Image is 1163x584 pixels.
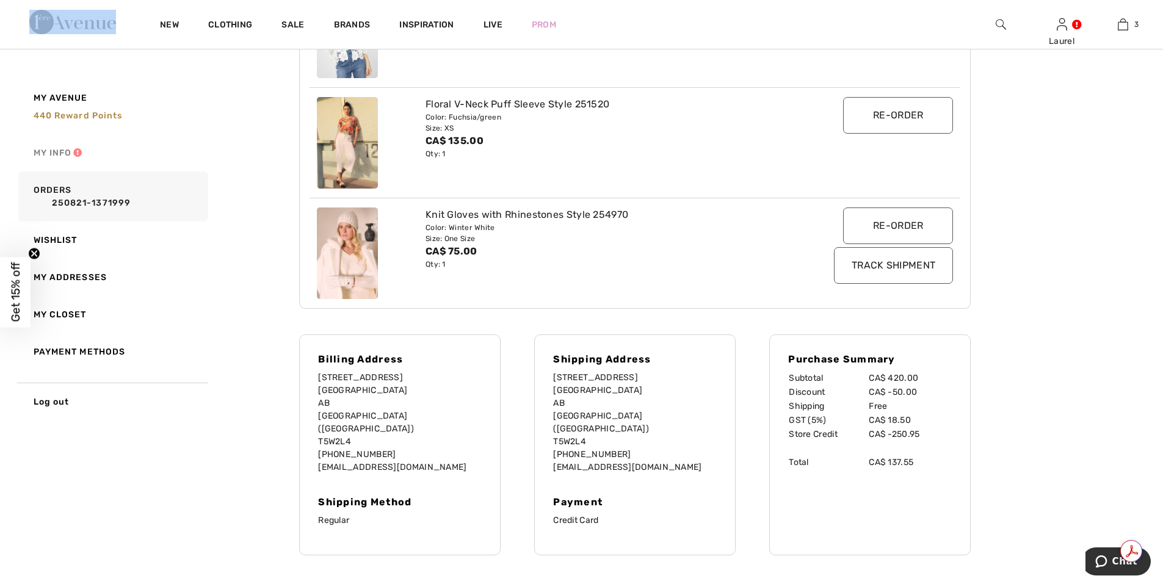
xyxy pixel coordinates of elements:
img: 1ère Avenue [29,10,116,34]
input: Track Shipment [834,247,953,284]
span: Get 15% off [9,262,23,322]
span: Inspiration [399,20,454,32]
p: Regular [318,514,482,527]
div: Knit Gloves with Rhinestones Style 254970 [426,207,791,222]
a: Log out [16,383,208,420]
a: New [160,20,179,32]
img: frank-lyman-tops-fuchsia-green_6281251520_1_2127_search.jpg [317,97,378,189]
a: Clothing [208,20,252,32]
a: Sale [281,20,304,32]
img: My Info [1057,17,1067,32]
div: CA$ 135.00 [426,134,791,148]
input: Re-order [843,97,953,134]
img: My Bag [1118,17,1128,32]
td: CA$ -50.00 [868,385,952,399]
td: CA$ 420.00 [868,371,952,385]
a: My Info [16,134,208,171]
a: Brands [334,20,371,32]
h4: Purchase Summary [788,353,952,365]
span: My Avenue [34,92,88,104]
a: Sign In [1057,18,1067,30]
p: [STREET_ADDRESS] [GEOGRAPHIC_DATA] AB [GEOGRAPHIC_DATA] ([GEOGRAPHIC_DATA]) T5W2L4 [PHONE_NUMBER]... [318,371,482,474]
a: Orders [16,171,208,222]
iframe: Opens a widget where you can chat to one of our agents [1085,547,1151,578]
div: Size: XS [426,123,791,134]
td: CA$ 18.50 [868,413,952,427]
div: Floral V-Neck Puff Sleeve Style 251520 [426,97,791,112]
div: Qty: 1 [426,259,791,270]
p: [STREET_ADDRESS] [GEOGRAPHIC_DATA] AB [GEOGRAPHIC_DATA] ([GEOGRAPHIC_DATA]) T5W2L4 [PHONE_NUMBER]... [553,371,717,474]
h4: Billing Address [318,353,482,365]
span: 3 [1134,19,1139,30]
a: Prom [532,18,556,31]
td: Store Credit [788,427,868,441]
h4: Shipping Method [318,496,482,508]
input: Re-order [843,207,953,244]
img: joseph-ribkoff-accessories-winter-white_254970b_1_c6e9_search.jpg [317,207,378,299]
p: Credit Card [553,514,717,527]
a: My Addresses [16,259,208,296]
div: CA$ 75.00 [426,244,791,259]
a: My Closet [16,296,208,333]
div: Size: One Size [426,233,791,244]
td: Subtotal [788,371,868,385]
div: Color: Fuchsia/green [426,112,791,123]
td: Shipping [788,399,868,413]
a: Live [484,18,502,31]
img: search the website [996,17,1006,32]
a: 250821-1371999 [34,196,205,209]
a: Wishlist [16,222,208,259]
td: GST (5%) [788,413,868,427]
td: Free [868,399,952,413]
td: CA$ -250.95 [868,427,952,441]
td: CA$ 137.55 [868,455,952,469]
a: 3 [1093,17,1153,32]
td: Discount [788,385,868,399]
h4: Payment [553,496,717,508]
button: Close teaser [28,247,40,259]
a: Payment Methods [16,333,208,370]
div: Laurel [1032,35,1092,48]
div: Qty: 1 [426,148,791,159]
span: 440 Reward points [34,110,123,121]
td: Total [788,455,868,469]
h4: Shipping Address [553,353,717,365]
div: Color: Winter White [426,222,791,233]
